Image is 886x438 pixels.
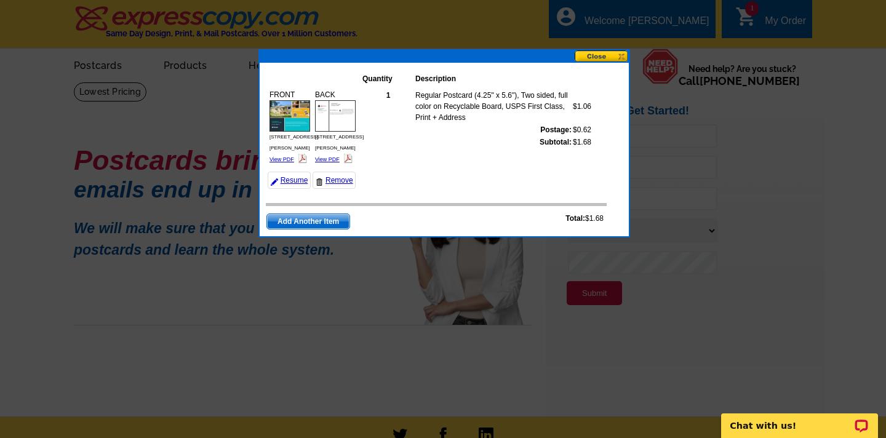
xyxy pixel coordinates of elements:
[266,213,350,229] a: Add Another Item
[565,214,585,223] strong: Total:
[572,89,592,124] td: $1.06
[316,178,323,186] img: trashcan-icon.gif
[343,154,353,163] img: pdf_logo.png
[267,214,349,229] span: Add Another Item
[362,73,415,85] th: Quantity
[298,154,307,163] img: pdf_logo.png
[268,172,311,189] a: Resume
[313,172,356,189] a: Remove
[713,399,886,438] iframe: LiveChat chat widget
[565,213,604,224] span: $1.68
[268,87,312,167] div: FRONT
[540,138,572,146] strong: Subtotal:
[269,134,318,151] span: [STREET_ADDRESS][PERSON_NAME]
[415,89,572,124] td: Regular Postcard (4.25" x 5.6"), Two sided, full color on Recyclable Board, USPS First Class, Pri...
[315,156,340,162] a: View PDF
[572,136,592,148] td: $1.68
[313,87,357,167] div: BACK
[271,178,278,186] img: pencil-icon.gif
[315,134,364,151] span: [STREET_ADDRESS][PERSON_NAME]
[415,73,572,85] th: Description
[315,100,356,132] img: small-thumb.jpg
[540,125,572,134] strong: Postage:
[269,156,294,162] a: View PDF
[269,100,310,132] img: small-thumb.jpg
[386,91,391,100] strong: 1
[572,124,592,136] td: $0.62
